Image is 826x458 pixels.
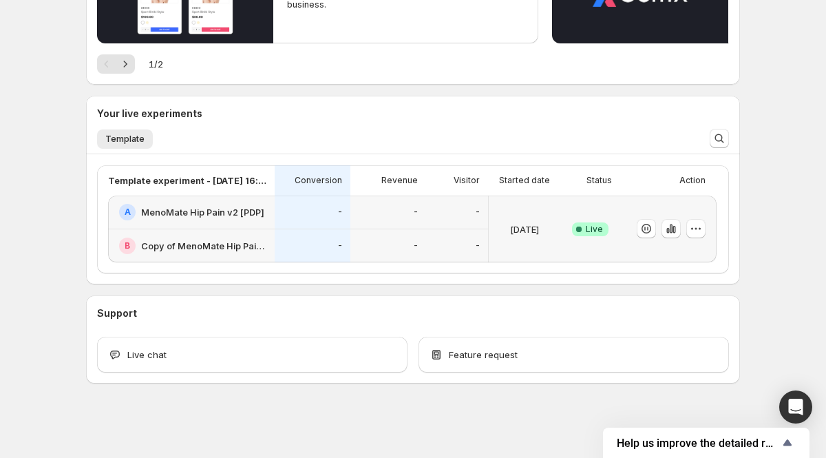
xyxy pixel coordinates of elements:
[127,348,167,362] span: Live chat
[125,207,131,218] h2: A
[141,239,266,253] h2: Copy of MenoMate Hip Pain v2 [PDP]
[617,435,796,451] button: Show survey - Help us improve the detailed report for A/B campaigns
[679,175,706,186] p: Action
[414,240,418,251] p: -
[617,437,779,450] span: Help us improve the detailed report for A/B campaigns
[149,57,163,71] span: 1 / 2
[454,175,480,186] p: Visitor
[586,224,603,235] span: Live
[779,391,812,424] div: Open Intercom Messenger
[105,134,145,145] span: Template
[338,207,342,218] p: -
[108,174,266,187] p: Template experiment - [DATE] 16:10:01
[97,306,137,320] h3: Support
[710,129,729,148] button: Search and filter results
[414,207,418,218] p: -
[141,205,264,219] h2: MenoMate Hip Pain v2 [PDP]
[116,54,135,74] button: Next
[586,175,612,186] p: Status
[510,222,539,236] p: [DATE]
[381,175,418,186] p: Revenue
[476,240,480,251] p: -
[449,348,518,362] span: Feature request
[295,175,342,186] p: Conversion
[499,175,550,186] p: Started date
[476,207,480,218] p: -
[97,107,202,121] h3: Your live experiments
[97,54,135,74] nav: Pagination
[125,240,130,251] h2: B
[338,240,342,251] p: -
